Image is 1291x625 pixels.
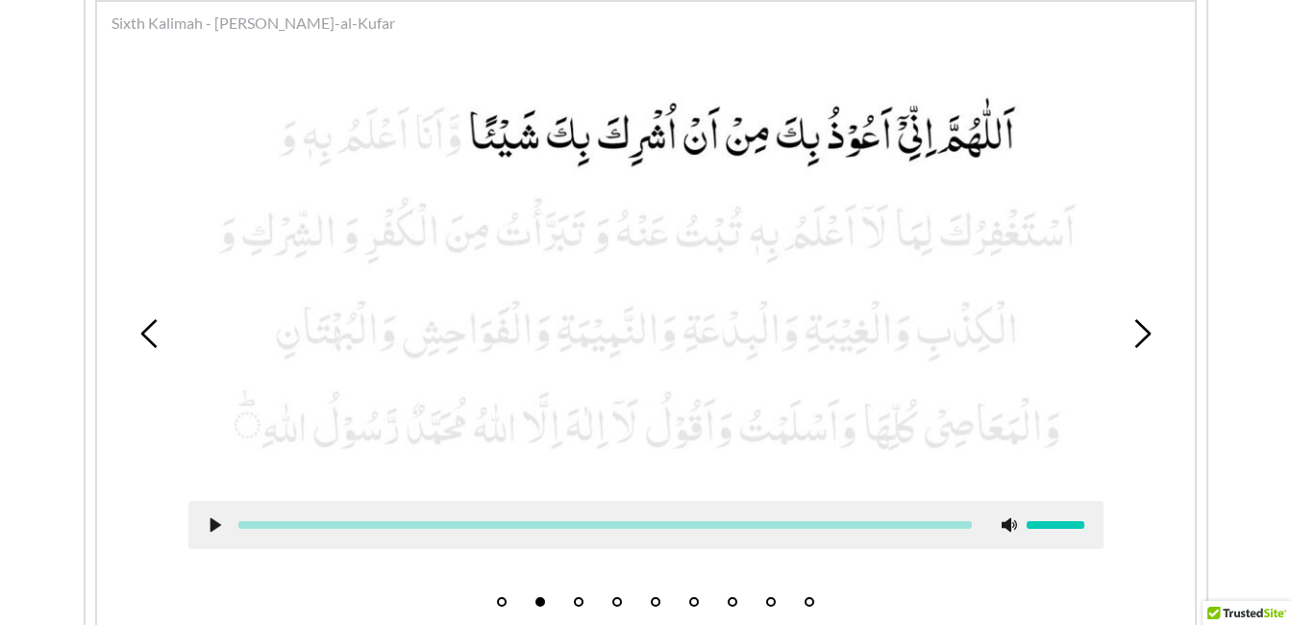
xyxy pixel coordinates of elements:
[805,597,814,607] button: 9 of 9
[612,597,622,607] button: 4 of 9
[112,12,395,35] span: Sixth Kalimah - [PERSON_NAME]-al-Kufar
[535,597,545,607] button: 2 of 9
[497,597,507,607] button: 1 of 9
[766,597,776,607] button: 8 of 9
[651,597,660,607] button: 5 of 9
[574,597,583,607] button: 3 of 9
[689,597,699,607] button: 6 of 9
[728,597,737,607] button: 7 of 9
